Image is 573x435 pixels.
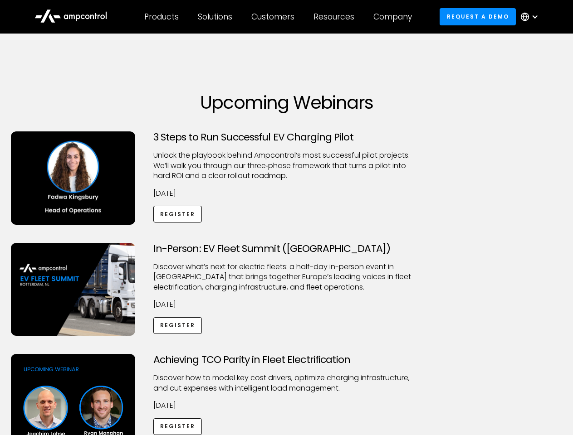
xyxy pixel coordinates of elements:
p: [DATE] [153,300,420,309]
div: Products [144,12,179,22]
p: Discover how to model key cost drivers, optimize charging infrastructure, and cut expenses with i... [153,373,420,393]
div: Resources [313,12,354,22]
p: Unlock the playbook behind Ampcontrol’s most successful pilot projects. We’ll walk you through ou... [153,150,420,181]
h1: Upcoming Webinars [11,92,563,113]
a: Register [153,317,202,334]
a: Register [153,206,202,222]
div: Company [373,12,412,22]
p: ​Discover what’s next for electric fleets: a half-day in-person event in [GEOGRAPHIC_DATA] that b... [153,262,420,292]
h3: In-Person: EV Fleet Summit ([GEOGRAPHIC_DATA]) [153,243,420,255]
p: [DATE] [153,401,420,411]
h3: Achieving TCO Parity in Fleet Electrification [153,354,420,366]
a: Request a demo [440,8,516,25]
h3: 3 Steps to Run Successful EV Charging Pilot [153,131,420,143]
a: Register [153,418,202,435]
p: [DATE] [153,188,420,198]
div: Customers [251,12,294,22]
div: Solutions [198,12,232,22]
